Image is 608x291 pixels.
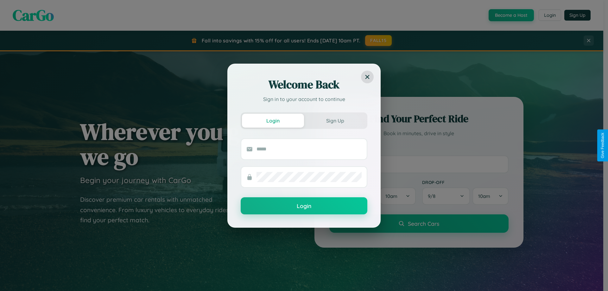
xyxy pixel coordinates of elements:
[241,95,367,103] p: Sign in to your account to continue
[241,197,367,214] button: Login
[304,114,366,128] button: Sign Up
[600,133,605,158] div: Give Feedback
[242,114,304,128] button: Login
[241,77,367,92] h2: Welcome Back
